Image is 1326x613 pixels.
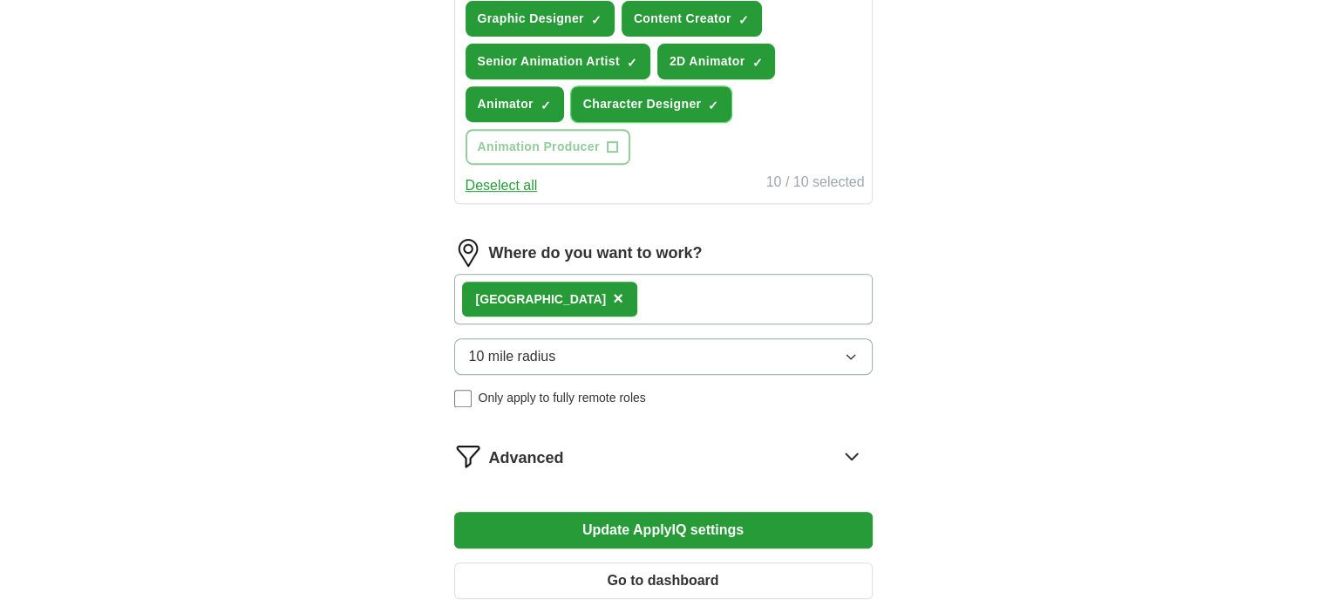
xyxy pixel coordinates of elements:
[478,10,584,28] span: Graphic Designer
[478,52,620,71] span: Senior Animation Artist
[478,138,600,156] span: Animation Producer
[766,172,865,196] div: 10 / 10 selected
[454,390,472,407] input: Only apply to fully remote roles
[489,242,703,265] label: Where do you want to work?
[738,13,749,27] span: ✓
[591,13,602,27] span: ✓
[454,442,482,470] img: filter
[583,95,701,113] span: Character Designer
[454,239,482,267] img: location.png
[454,512,873,548] button: Update ApplyIQ settings
[613,286,623,312] button: ×
[751,56,762,70] span: ✓
[476,290,607,309] div: [GEOGRAPHIC_DATA]
[466,129,630,165] button: Animation Producer
[466,1,615,37] button: Graphic Designer✓
[489,446,564,470] span: Advanced
[454,562,873,599] button: Go to dashboard
[657,44,776,79] button: 2D Animator✓
[466,44,650,79] button: Senior Animation Artist✓
[466,86,564,122] button: Animator✓
[708,99,718,112] span: ✓
[541,99,551,112] span: ✓
[466,175,538,196] button: Deselect all
[469,346,556,367] span: 10 mile radius
[634,10,731,28] span: Content Creator
[479,389,646,407] span: Only apply to fully remote roles
[454,338,873,375] button: 10 mile radius
[478,95,534,113] span: Animator
[613,289,623,308] span: ×
[670,52,745,71] span: 2D Animator
[627,56,637,70] span: ✓
[571,86,731,122] button: Character Designer✓
[622,1,762,37] button: Content Creator✓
